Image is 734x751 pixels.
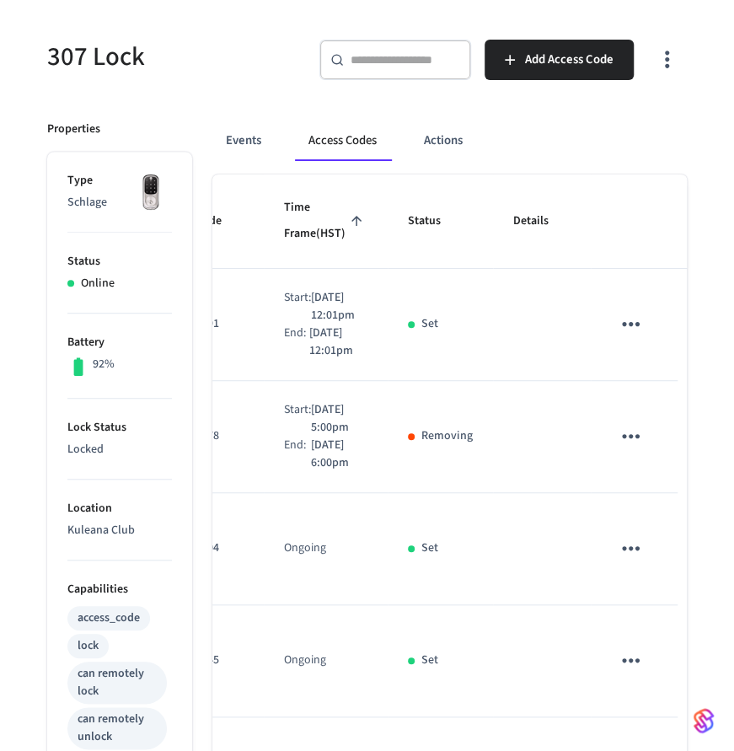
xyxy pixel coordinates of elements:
p: 1104 [196,539,244,557]
p: [DATE] 6:00pm [311,437,367,472]
p: Type [67,172,172,190]
p: Status [67,253,172,271]
div: access_code [78,609,140,627]
p: Location [67,500,172,518]
div: Start: [284,289,311,325]
p: 7445 [196,652,244,669]
span: Details [513,208,571,234]
p: Set [421,652,438,669]
p: 4578 [196,427,244,445]
span: Code [196,208,244,234]
img: SeamLogoGradient.69752ec5.svg [694,707,714,734]
p: 92% [93,356,115,373]
div: ant example [212,121,687,161]
td: Ongoing [264,493,388,605]
p: [DATE] 12:01pm [309,325,367,360]
span: Time Frame(HST) [284,195,367,248]
img: Yale Assure Touchscreen Wifi Smart Lock, Satin Nickel, Front [130,172,172,214]
p: Battery [67,334,172,351]
span: Status [408,208,463,234]
p: Schlage [67,194,172,212]
p: 0691 [196,315,244,333]
p: Set [421,539,438,557]
span: Add Access Code [525,49,613,71]
p: Lock Status [67,419,172,437]
h5: 307 Lock [47,40,299,74]
div: lock [78,637,99,655]
div: End: [284,325,310,360]
div: can remotely lock [78,665,157,700]
button: Events [212,121,275,161]
div: End: [284,437,311,472]
div: Start: [284,401,311,437]
p: Removing [421,427,473,445]
p: [DATE] 5:00pm [311,401,367,437]
p: [DATE] 12:01pm [311,289,367,325]
p: Capabilities [67,581,172,598]
button: Add Access Code [485,40,634,80]
td: Ongoing [264,605,388,717]
button: Access Codes [295,121,390,161]
p: Set [421,315,438,333]
div: can remotely unlock [78,711,157,746]
p: Kuleana Club [67,522,172,539]
button: Actions [410,121,476,161]
p: Online [81,275,115,292]
p: Properties [47,121,100,138]
p: Locked [67,441,172,459]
